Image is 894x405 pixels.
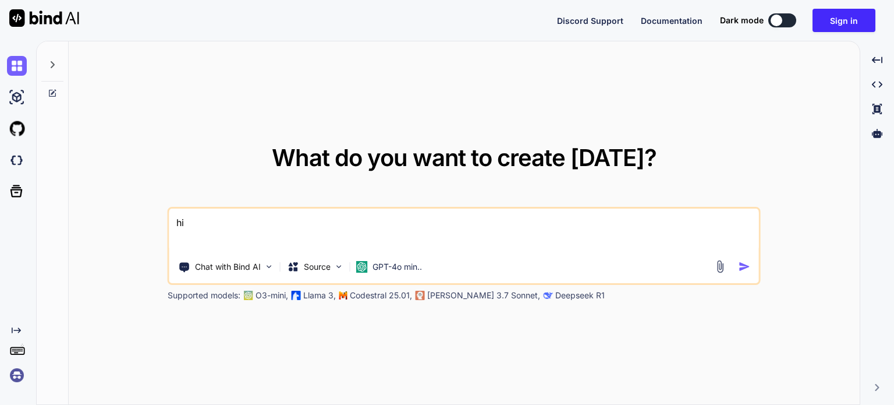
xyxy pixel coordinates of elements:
img: GPT-4 [244,291,253,300]
p: Codestral 25.01, [350,290,412,301]
p: Chat with Bind AI [195,261,261,273]
img: Bind AI [9,9,79,27]
span: Discord Support [557,16,623,26]
span: What do you want to create [DATE]? [272,143,657,172]
img: githubLight [7,119,27,139]
textarea: hi [169,209,759,252]
img: Pick Tools [264,262,274,272]
span: Dark mode [720,15,764,26]
p: Supported models: [168,290,240,301]
img: Llama2 [292,291,301,300]
img: Pick Models [334,262,344,272]
img: claude [416,291,425,300]
span: Documentation [641,16,703,26]
img: icon [739,260,751,273]
p: Llama 3, [303,290,336,301]
img: Mistral-AI [339,291,347,300]
img: ai-studio [7,87,27,107]
button: Documentation [641,15,703,27]
p: Source [304,261,331,273]
button: Discord Support [557,15,623,27]
img: attachment [714,260,727,273]
p: GPT-4o min.. [372,261,422,273]
p: [PERSON_NAME] 3.7 Sonnet, [427,290,540,301]
img: GPT-4o mini [356,261,368,273]
img: signin [7,365,27,385]
p: O3-mini, [256,290,288,301]
button: Sign in [813,9,875,32]
img: claude [544,291,553,300]
img: chat [7,56,27,76]
img: darkCloudIdeIcon [7,150,27,170]
p: Deepseek R1 [555,290,605,301]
